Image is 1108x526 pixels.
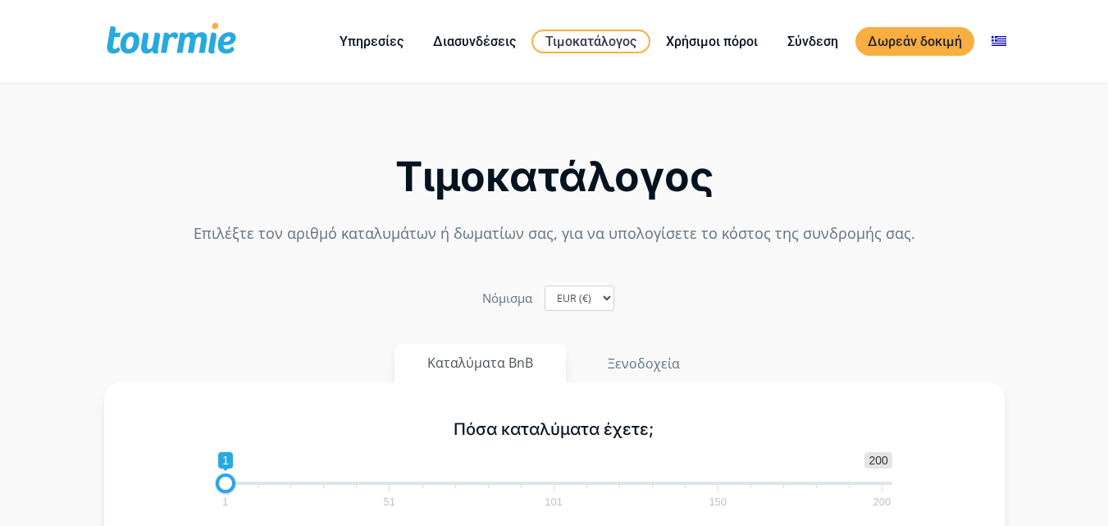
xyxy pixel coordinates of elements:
span: 150 [706,498,729,505]
label: Nόμισμα [482,287,532,309]
a: Αλλαγή σε [979,31,1019,52]
button: Καταλύματα BnB [394,344,566,382]
a: Δωρεάν δοκιμή [855,27,974,56]
a: Υπηρεσίες [327,31,416,52]
h5: Πόσα καταλύματα έχετε; [216,419,892,440]
h2: Τιμοκατάλογος [104,158,1005,196]
span: 200 [864,452,891,469]
p: Επιλέξτε τον αριθμό καταλυμάτων ή δωματίων σας, για να υπολογίσετε το κόστος της συνδρομής σας. [104,222,1005,245]
a: Τιμοκατάλογος [531,30,650,53]
button: Ξενοδοχεία [574,344,714,383]
span: 1 [218,452,233,469]
span: 1 [220,498,230,505]
span: 51 [381,498,398,505]
span: 200 [871,498,894,505]
a: Χρήσιμοι πόροι [654,31,770,52]
a: Διασυνδέσεις [421,31,528,52]
span: 101 [542,498,565,505]
a: Σύνδεση [775,31,850,52]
